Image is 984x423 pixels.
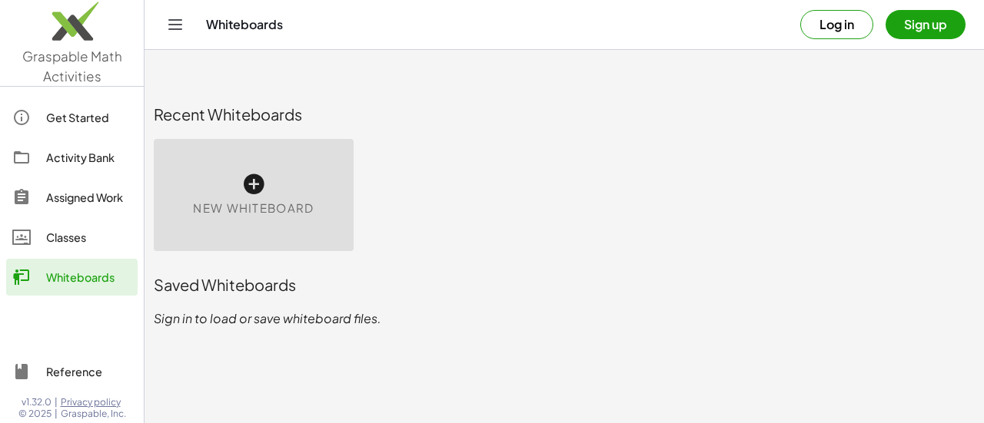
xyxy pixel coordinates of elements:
[55,408,58,420] span: |
[154,274,975,296] div: Saved Whiteboards
[22,396,52,408] span: v1.32.0
[6,353,138,390] a: Reference
[6,99,138,136] a: Get Started
[46,228,131,246] div: Classes
[18,408,52,420] span: © 2025
[6,139,138,176] a: Activity Bank
[22,48,122,84] span: Graspable Math Activities
[61,396,126,408] a: Privacy policy
[61,408,126,420] span: Graspable, Inc.
[6,259,138,296] a: Whiteboards
[193,200,314,217] span: New Whiteboard
[6,179,138,216] a: Assigned Work
[154,309,975,328] p: Sign in to load or save whiteboard files.
[163,12,188,37] button: Toggle navigation
[46,108,131,127] div: Get Started
[46,362,131,381] div: Reference
[6,219,138,256] a: Classes
[46,268,131,286] div: Whiteboards
[46,188,131,207] div: Assigned Work
[55,396,58,408] span: |
[154,104,975,125] div: Recent Whiteboards
[800,10,873,39] button: Log in
[46,148,131,167] div: Activity Bank
[886,10,966,39] button: Sign up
